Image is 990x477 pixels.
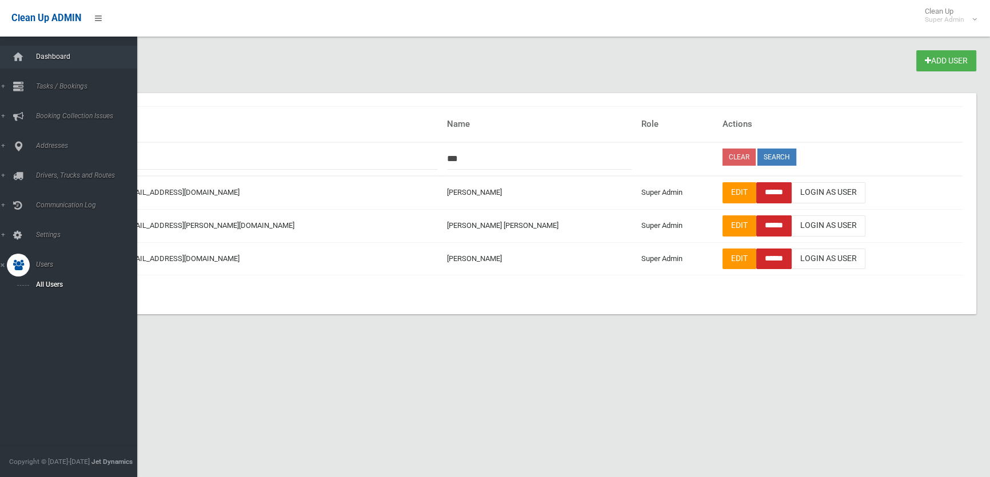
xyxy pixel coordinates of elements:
[33,171,145,179] span: Drivers, Trucks and Routes
[33,280,135,288] span: All Users
[64,209,442,242] td: [PERSON_NAME][EMAIL_ADDRESS][PERSON_NAME][DOMAIN_NAME]
[722,119,958,129] h4: Actions
[64,176,442,209] td: [PERSON_NAME][EMAIL_ADDRESS][DOMAIN_NAME]
[637,242,718,275] td: Super Admin
[919,7,976,24] span: Clean Up
[792,248,865,270] a: Login As User
[637,176,718,209] td: Super Admin
[33,201,145,209] span: Communication Log
[641,119,713,129] h4: Role
[33,112,145,120] span: Booking Collection Issues
[722,182,756,203] a: Edit
[91,458,133,466] strong: Jet Dynamics
[792,182,865,203] a: Login As User
[33,53,145,61] span: Dashboard
[33,142,145,150] span: Addresses
[33,231,145,239] span: Settings
[11,13,81,23] span: Clean Up ADMIN
[637,209,718,242] td: Super Admin
[64,242,442,275] td: [PERSON_NAME][EMAIL_ADDRESS][DOMAIN_NAME]
[792,215,865,237] a: Login As User
[757,149,796,166] button: Search
[925,15,964,24] small: Super Admin
[722,215,756,237] a: Edit
[722,149,756,166] a: Clear
[447,119,632,129] h4: Name
[722,248,756,270] a: Edit
[33,82,145,90] span: Tasks / Bookings
[442,176,637,209] td: [PERSON_NAME]
[916,50,976,71] a: Add User
[33,260,145,268] span: Users
[69,119,438,129] h4: Email
[442,242,637,275] td: [PERSON_NAME]
[9,458,90,466] span: Copyright © [DATE]-[DATE]
[442,209,637,242] td: [PERSON_NAME] [PERSON_NAME]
